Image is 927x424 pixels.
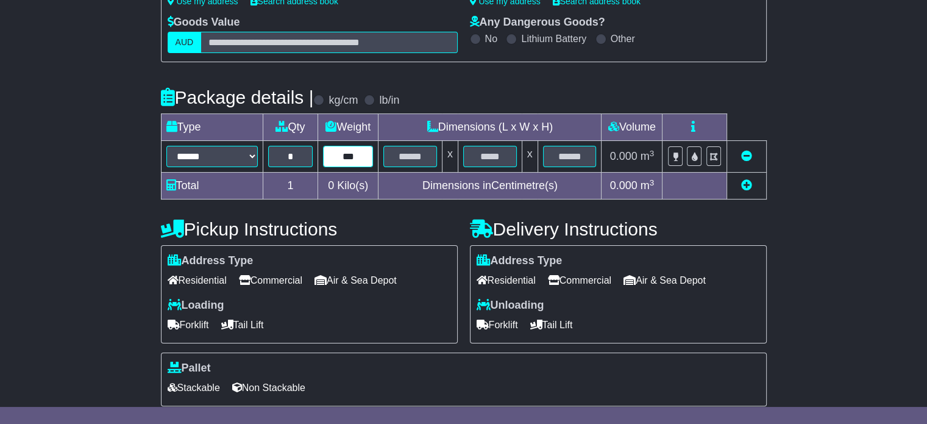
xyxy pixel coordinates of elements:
td: Dimensions in Centimetre(s) [378,173,602,199]
h4: Package details | [161,87,314,107]
label: Address Type [477,254,563,268]
label: Lithium Battery [521,33,586,45]
label: AUD [168,32,202,53]
h4: Pickup Instructions [161,219,458,239]
a: Add new item [741,179,752,192]
span: Non Stackable [232,378,305,397]
span: Commercial [548,271,611,290]
span: Stackable [168,378,220,397]
td: x [442,141,458,173]
span: 0.000 [610,179,638,192]
label: Goods Value [168,16,240,29]
span: Forklift [168,315,209,334]
span: Commercial [239,271,302,290]
label: Loading [168,299,224,312]
td: x [522,141,538,173]
span: 0.000 [610,150,638,162]
td: Volume [602,114,662,141]
span: Tail Lift [530,315,573,334]
span: Residential [477,271,536,290]
td: Dimensions (L x W x H) [378,114,602,141]
span: Air & Sea Depot [623,271,706,290]
td: 1 [263,173,318,199]
span: Residential [168,271,227,290]
sup: 3 [650,178,655,187]
td: Qty [263,114,318,141]
label: Unloading [477,299,544,312]
td: Type [161,114,263,141]
label: kg/cm [329,94,358,107]
label: Any Dangerous Goods? [470,16,605,29]
label: lb/in [379,94,399,107]
span: m [641,179,655,192]
a: Remove this item [741,150,752,162]
span: m [641,150,655,162]
span: Tail Lift [221,315,264,334]
span: Air & Sea Depot [314,271,397,290]
span: 0 [328,179,334,192]
label: Address Type [168,254,254,268]
label: Pallet [168,362,211,375]
label: Other [611,33,635,45]
td: Kilo(s) [318,173,378,199]
td: Weight [318,114,378,141]
sup: 3 [650,149,655,158]
td: Total [161,173,263,199]
h4: Delivery Instructions [470,219,767,239]
span: Forklift [477,315,518,334]
label: No [485,33,497,45]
